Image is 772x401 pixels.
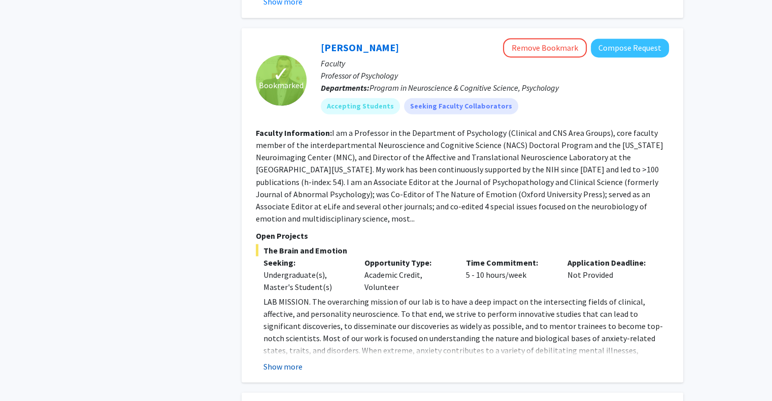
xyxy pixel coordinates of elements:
[364,256,451,268] p: Opportunity Type:
[256,244,669,256] span: The Brain and Emotion
[263,256,350,268] p: Seeking:
[466,256,552,268] p: Time Commitment:
[8,355,43,393] iframe: Chat
[321,41,399,54] a: [PERSON_NAME]
[503,38,587,57] button: Remove Bookmark
[404,98,518,114] mat-chip: Seeking Faculty Collaborators
[560,256,661,293] div: Not Provided
[458,256,560,293] div: 5 - 10 hours/week
[263,268,350,293] div: Undergraduate(s), Master's Student(s)
[263,360,303,372] button: Show more
[256,229,669,241] p: Open Projects
[256,128,332,138] b: Faculty Information:
[567,256,654,268] p: Application Deadline:
[273,69,290,79] span: ✓
[259,79,304,91] span: Bookmarked
[321,57,669,69] p: Faculty
[256,128,663,223] fg-read-more: I am a Professor in the Department of Psychology (Clinical and CNS Area Groups), core faculty mem...
[321,98,400,114] mat-chip: Accepting Students
[321,83,370,93] b: Departments:
[591,39,669,57] button: Compose Request to Alexander Shackman
[370,83,559,93] span: Program in Neuroscience & Cognitive Science, Psychology
[321,69,669,82] p: Professor of Psychology
[357,256,458,293] div: Academic Credit, Volunteer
